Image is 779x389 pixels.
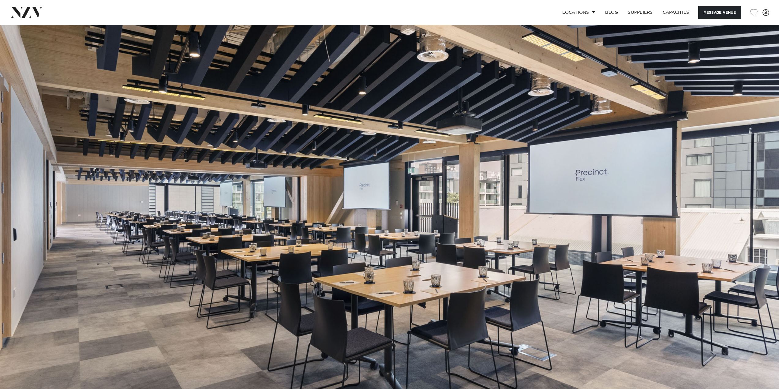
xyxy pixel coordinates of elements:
[658,6,694,19] a: Capacities
[600,6,623,19] a: BLOG
[623,6,657,19] a: SUPPLIERS
[698,6,741,19] button: Message Venue
[557,6,600,19] a: Locations
[10,7,43,18] img: nzv-logo.png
